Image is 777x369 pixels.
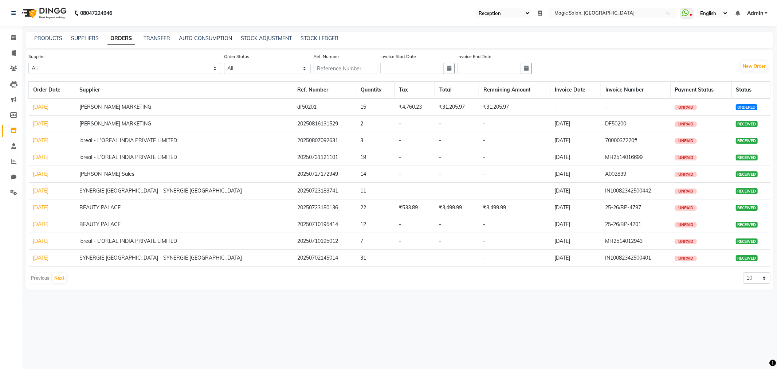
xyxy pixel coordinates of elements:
[395,116,435,132] td: -
[33,221,49,228] a: [DATE]
[395,199,435,216] td: ₹533.89
[458,53,491,60] label: Invoice End Date
[605,104,607,110] span: -
[314,63,377,74] input: Reference Number
[293,98,356,116] td: df50201
[241,35,292,42] a: STOCK ADJUSTMENT
[395,216,435,233] td: -
[395,166,435,183] td: -
[605,154,643,160] span: MH2514016699
[33,120,49,127] a: [DATE]
[19,3,68,23] img: logo
[435,233,479,250] td: -
[736,104,757,110] span: ORDERED
[356,132,395,149] td: 3
[395,233,435,250] td: -
[75,233,293,250] td: loreal - L'OREAL INDIA PRIVATE LIMITED
[224,53,249,60] label: Order Status
[52,273,66,283] button: Next
[550,149,601,166] td: [DATE]
[675,105,697,110] span: UNPAID
[356,149,395,166] td: 19
[605,238,643,244] span: MH2514012943
[550,199,601,216] td: [DATE]
[33,255,49,261] a: [DATE]
[550,98,601,116] td: -
[605,120,626,127] span: DF50200
[293,250,356,267] td: 20250702145014
[435,98,479,116] td: ₹31,205.97
[435,149,479,166] td: -
[736,121,757,127] span: RECEIVED
[395,98,435,116] td: ₹4,760.23
[356,216,395,233] td: 12
[675,189,697,194] span: UNPAID
[736,255,757,261] span: RECEIVED
[479,250,550,267] td: -
[179,35,232,42] a: AUTO CONSUMPTION
[550,82,601,99] th: Invoice Date
[605,204,641,211] span: 25-26/BP-4797
[356,166,395,183] td: 14
[34,35,62,42] a: PRODUCTS
[736,222,757,228] span: RECEIVED
[741,61,768,71] button: New Order
[75,166,293,183] td: [PERSON_NAME] Sales
[479,233,550,250] td: -
[75,82,293,99] th: Supplier
[80,3,112,23] b: 08047224946
[75,250,293,267] td: SYNERGIE [GEOGRAPHIC_DATA] - SYNERGIE [GEOGRAPHIC_DATA]
[747,9,763,17] span: Admin
[293,166,356,183] td: 20250727172949
[395,149,435,166] td: -
[395,183,435,199] td: -
[736,188,757,194] span: RECEIVED
[293,82,356,99] th: Ref. Number
[293,199,356,216] td: 20250723180136
[356,98,395,116] td: 15
[75,216,293,233] td: BEAUTY PALACE
[479,216,550,233] td: -
[550,132,601,149] td: [DATE]
[675,155,697,160] span: UNPAID
[675,222,697,228] span: UNPAID
[33,187,49,194] a: [DATE]
[435,250,479,267] td: -
[601,82,670,99] th: Invoice Number
[356,199,395,216] td: 22
[675,205,697,211] span: UNPAID
[550,216,601,233] td: [DATE]
[33,238,49,244] a: [DATE]
[29,82,75,99] th: Order Date
[479,199,550,216] td: ₹3,499.99
[675,239,697,244] span: UNPAID
[33,104,49,110] a: [DATE]
[75,199,293,216] td: BEAUTY PALACE
[293,116,356,132] td: 20250816131529
[435,132,479,149] td: -
[550,233,601,250] td: [DATE]
[356,183,395,199] td: 11
[479,82,550,99] th: Remaining Amount
[75,132,293,149] td: loreal - L'OREAL INDIA PRIVATE LIMITED
[479,116,550,132] td: -
[479,98,550,116] td: ₹31,205.97
[550,250,601,267] td: [DATE]
[435,216,479,233] td: -
[605,255,651,261] span: IN10082342500401
[550,116,601,132] td: [DATE]
[675,121,697,127] span: UNPAID
[605,137,637,144] span: 7000037220#
[293,149,356,166] td: 20250731121101
[33,171,49,177] a: [DATE]
[675,172,697,177] span: UNPAID
[736,138,757,144] span: RECEIVED
[107,32,135,45] a: ORDERS
[356,82,395,99] th: Quantity
[293,216,356,233] td: 20250710195414
[605,187,651,194] span: IN10082342500442
[435,116,479,132] td: -
[75,183,293,199] td: SYNERGIE [GEOGRAPHIC_DATA] - SYNERGIE [GEOGRAPHIC_DATA]
[356,233,395,250] td: 7
[605,221,641,228] span: 25-26/BP-4201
